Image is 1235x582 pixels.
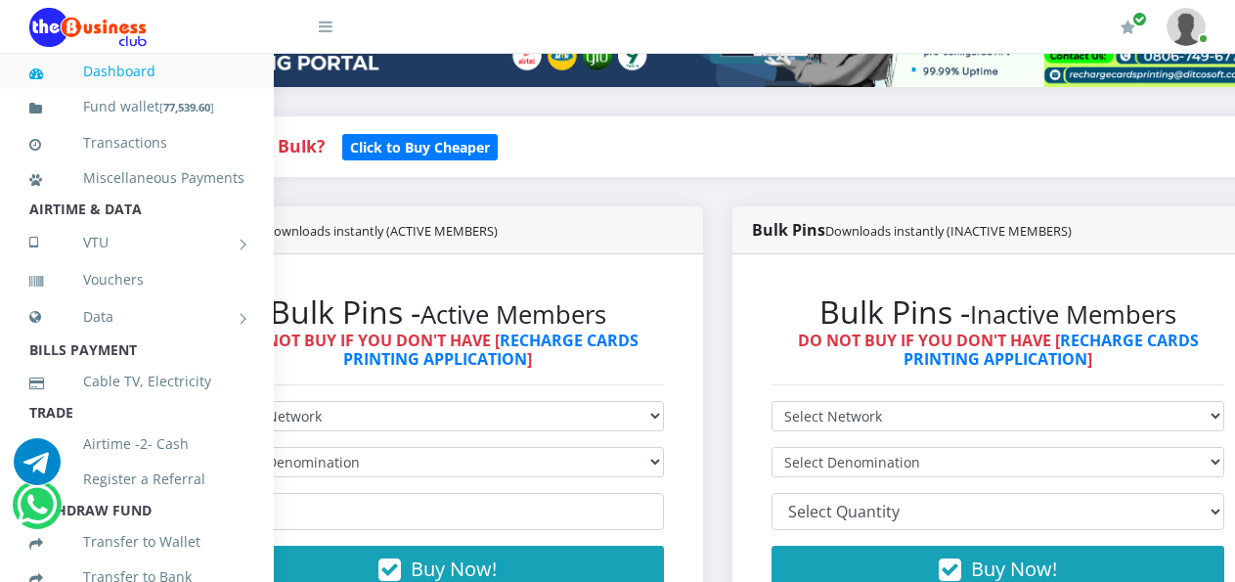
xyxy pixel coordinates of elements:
h2: Bulk Pins - [772,293,1224,331]
a: Click to Buy Cheaper [342,134,498,157]
a: Data [29,292,244,341]
h2: Bulk Pins - [211,293,664,331]
img: Logo [29,8,147,47]
small: Downloads instantly (INACTIVE MEMBERS) [825,222,1072,240]
b: 77,539.60 [163,100,210,114]
small: Downloads instantly (ACTIVE MEMBERS) [265,222,498,240]
a: Register a Referral [29,457,244,502]
a: Miscellaneous Payments [29,156,244,201]
i: Renew/Upgrade Subscription [1121,20,1135,35]
a: RECHARGE CARDS PRINTING APPLICATION [343,330,639,370]
strong: DO NOT BUY IF YOU DON'T HAVE [ ] [238,330,639,370]
a: Cable TV, Electricity [29,359,244,404]
span: Buy Now! [971,556,1057,582]
strong: Bulk Pins [192,219,498,241]
a: Fund wallet[77,539.60] [29,84,244,130]
a: Airtime -2- Cash [29,422,244,467]
a: RECHARGE CARDS PRINTING APPLICATION [904,330,1199,370]
b: Click to Buy Cheaper [350,138,490,157]
a: Transactions [29,120,244,165]
a: Transfer to Wallet [29,519,244,564]
small: [ ] [159,100,214,114]
a: Chat for support [17,496,57,528]
a: Dashboard [29,49,244,94]
strong: DO NOT BUY IF YOU DON'T HAVE [ ] [798,330,1199,370]
img: User [1167,8,1206,46]
a: VTU [29,218,244,267]
small: Inactive Members [970,297,1176,332]
input: Enter Quantity [211,493,664,530]
strong: Bulk Pins [752,219,1072,241]
span: Buy Now! [411,556,497,582]
span: Renew/Upgrade Subscription [1132,12,1147,26]
a: Vouchers [29,257,244,302]
a: Chat for support [14,453,61,485]
small: Active Members [420,297,606,332]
